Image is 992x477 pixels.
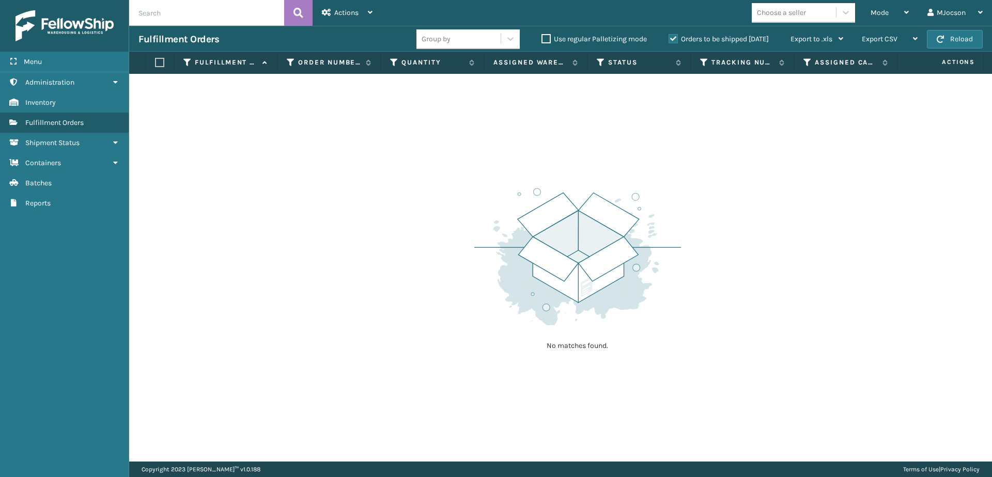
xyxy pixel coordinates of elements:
label: Assigned Carrier Service [815,58,877,67]
div: Choose a seller [757,7,806,18]
span: Menu [24,57,42,66]
label: Quantity [401,58,464,67]
span: Actions [909,54,981,71]
span: Batches [25,179,52,187]
label: Order Number [298,58,361,67]
p: Copyright 2023 [PERSON_NAME]™ v 1.0.188 [142,462,260,477]
div: Group by [422,34,451,44]
label: Assigned Warehouse [493,58,567,67]
div: | [903,462,980,477]
label: Orders to be shipped [DATE] [669,35,769,43]
span: Mode [871,8,889,17]
a: Privacy Policy [940,466,980,473]
button: Reload [927,30,983,49]
label: Use regular Palletizing mode [541,35,647,43]
span: Reports [25,199,51,208]
span: Export CSV [862,35,897,43]
span: Inventory [25,98,56,107]
span: Export to .xls [791,35,832,43]
label: Fulfillment Order Id [195,58,257,67]
a: Terms of Use [903,466,939,473]
span: Containers [25,158,61,167]
span: Fulfillment Orders [25,118,84,127]
img: logo [16,10,114,41]
span: Actions [334,8,359,17]
h3: Fulfillment Orders [138,33,219,45]
label: Status [608,58,671,67]
span: Administration [25,78,74,87]
span: Shipment Status [25,138,80,147]
label: Tracking Number [711,58,774,67]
